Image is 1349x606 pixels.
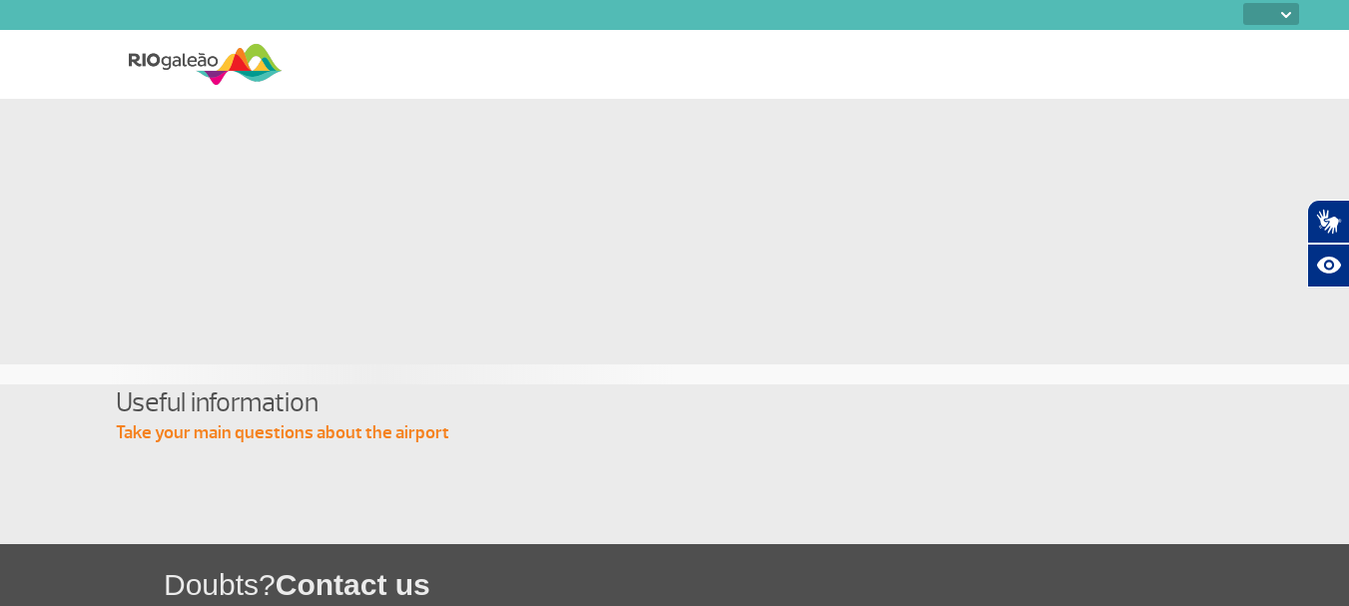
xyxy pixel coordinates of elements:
[116,384,1234,421] h4: Useful information
[276,568,430,601] span: Contact us
[1307,244,1349,288] button: Abrir recursos assistivos.
[1307,200,1349,288] div: Plugin de acessibilidade da Hand Talk.
[1307,200,1349,244] button: Abrir tradutor de língua de sinais.
[164,564,1349,605] h1: Doubts?
[116,421,1234,445] p: Take your main questions about the airport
